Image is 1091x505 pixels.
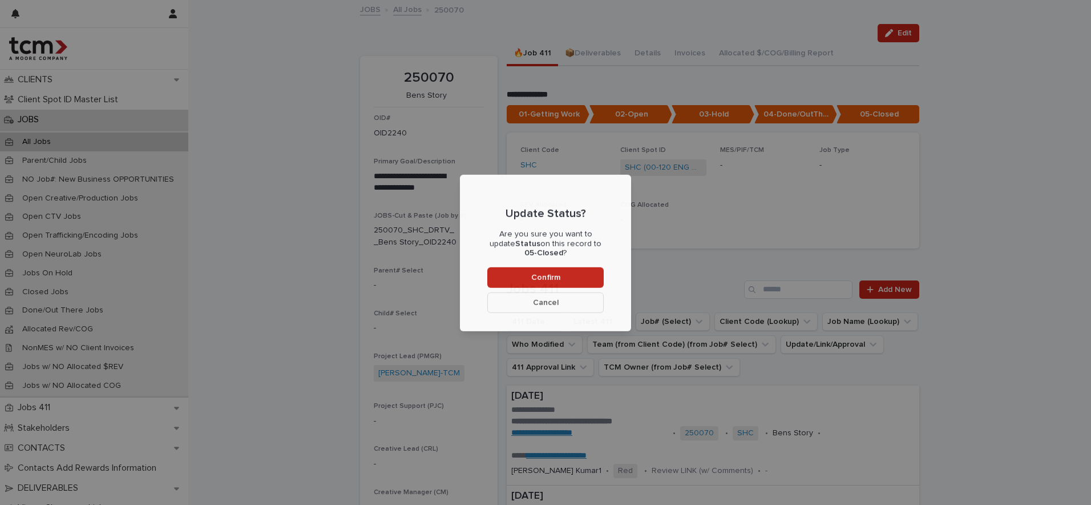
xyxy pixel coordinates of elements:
[533,299,559,307] span: Cancel
[506,207,586,221] p: Update Status?
[487,292,604,313] button: Cancel
[515,239,540,247] b: Status
[524,249,563,257] b: 05-Closed
[487,267,604,288] button: Confirm
[531,274,560,282] span: Confirm
[487,230,604,258] p: Are you sure you want to update on this record to ?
